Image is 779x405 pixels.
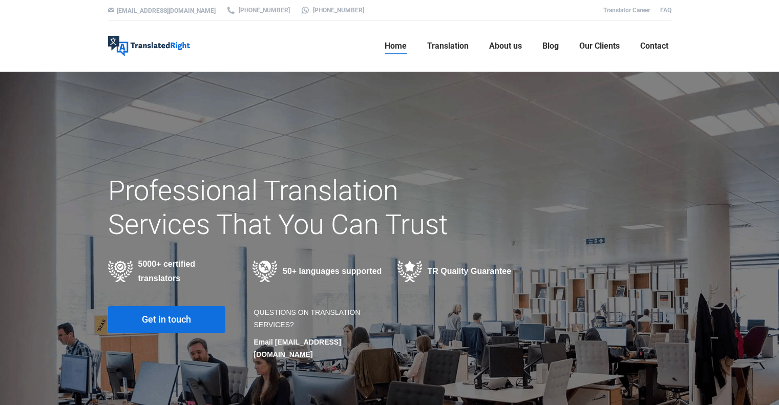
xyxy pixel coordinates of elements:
[576,30,623,62] a: Our Clients
[254,306,380,360] div: QUESTIONS ON TRANSLATION SERVICES?
[226,6,290,15] a: [PHONE_NUMBER]
[640,41,668,51] span: Contact
[660,7,671,14] a: FAQ
[579,41,620,51] span: Our Clients
[142,314,191,325] span: Get in touch
[117,7,216,14] a: [EMAIL_ADDRESS][DOMAIN_NAME]
[486,30,525,62] a: About us
[300,6,364,15] a: [PHONE_NUMBER]
[108,174,478,242] h1: Professional Translation Services That You Can Trust
[603,7,650,14] a: Translator Career
[108,36,190,56] img: Translated Right
[427,41,469,51] span: Translation
[489,41,522,51] span: About us
[108,261,133,282] img: Professional Certified Translators providing translation services in various industries in 50+ la...
[385,41,407,51] span: Home
[108,306,225,333] a: Get in touch
[252,261,382,282] div: 50+ languages supported
[637,30,671,62] a: Contact
[382,30,410,62] a: Home
[424,30,472,62] a: Translation
[542,41,559,51] span: Blog
[108,257,238,286] div: 5000+ certified translators
[539,30,562,62] a: Blog
[397,261,527,282] div: TR Quality Guarantee
[254,338,341,358] strong: Email [EMAIL_ADDRESS][DOMAIN_NAME]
